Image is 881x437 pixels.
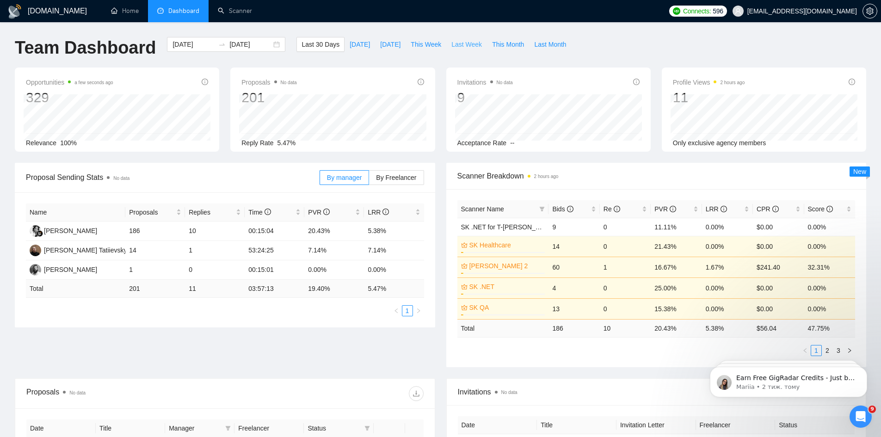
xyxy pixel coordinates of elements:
[111,7,139,15] a: homeHome
[69,390,86,395] span: No data
[458,386,855,398] span: Invitations
[277,139,296,147] span: 5.47%
[753,298,804,319] td: $0.00
[753,236,804,257] td: $0.00
[670,206,676,212] span: info-circle
[753,257,804,277] td: $241.40
[548,236,599,257] td: 14
[345,37,375,52] button: [DATE]
[600,277,651,298] td: 0
[469,261,543,271] a: [PERSON_NAME] 2
[461,304,468,311] span: crown
[548,218,599,236] td: 9
[241,139,273,147] span: Reply Rate
[529,37,571,52] button: Last Month
[44,265,97,275] div: [PERSON_NAME]
[600,236,651,257] td: 0
[702,257,753,277] td: 1.67%
[406,37,446,52] button: This Week
[844,345,855,356] button: right
[245,241,304,260] td: 53:24:25
[469,302,543,313] a: SK QA
[402,305,413,316] li: 1
[702,236,753,257] td: 0.00%
[753,277,804,298] td: $0.00
[418,79,424,85] span: info-circle
[461,205,504,213] span: Scanner Name
[537,416,616,434] th: Title
[26,89,113,106] div: 329
[651,236,702,257] td: 21.43%
[113,176,129,181] span: No data
[651,298,702,319] td: 15.38%
[189,207,234,217] span: Replies
[534,174,559,179] time: 2 hours ago
[241,89,296,106] div: 201
[673,77,745,88] span: Profile Views
[229,39,271,49] input: End date
[808,205,833,213] span: Score
[265,209,271,215] span: info-circle
[651,319,702,337] td: 20.43 %
[702,277,753,298] td: 0.00%
[185,241,245,260] td: 1
[26,139,56,147] span: Relevance
[218,41,226,48] span: swap-right
[74,80,113,85] time: a few seconds ago
[26,280,125,298] td: Total
[296,37,345,52] button: Last 30 Days
[457,77,513,88] span: Invitations
[492,39,524,49] span: This Month
[7,4,22,19] img: logo
[616,416,696,434] th: Invitation Letter
[380,39,400,49] span: [DATE]
[534,39,566,49] span: Last Month
[713,6,723,16] span: 596
[218,41,226,48] span: to
[673,89,745,106] div: 11
[185,280,245,298] td: 11
[600,298,651,319] td: 0
[501,390,518,395] span: No data
[364,222,424,241] td: 5.38%
[173,39,215,49] input: Start date
[281,80,297,85] span: No data
[461,242,468,248] span: crown
[185,203,245,222] th: Replies
[804,277,855,298] td: 0.00%
[157,7,164,14] span: dashboard
[323,209,330,215] span: info-circle
[37,230,43,237] img: gigradar-bm.png
[772,206,779,212] span: info-circle
[804,257,855,277] td: 32.31%
[804,218,855,236] td: 0.00%
[457,89,513,106] div: 9
[409,390,423,397] span: download
[30,227,97,234] a: GB[PERSON_NAME]
[30,264,41,276] img: VT
[753,218,804,236] td: $0.00
[548,319,599,337] td: 186
[822,345,832,356] a: 2
[304,241,364,260] td: 7.14%
[26,203,125,222] th: Name
[833,345,844,356] li: 3
[302,39,339,49] span: Last 30 Days
[654,205,676,213] span: PVR
[368,209,389,216] span: LRR
[375,37,406,52] button: [DATE]
[651,277,702,298] td: 25.00%
[548,257,599,277] td: 60
[720,80,745,85] time: 2 hours ago
[30,265,97,273] a: VT[PERSON_NAME]
[804,236,855,257] td: 0.00%
[600,319,651,337] td: 10
[548,277,599,298] td: 4
[30,225,41,237] img: GB
[44,245,129,255] div: [PERSON_NAME] Tatiievskyi
[853,168,866,175] span: New
[15,37,156,59] h1: Team Dashboard
[461,283,468,290] span: crown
